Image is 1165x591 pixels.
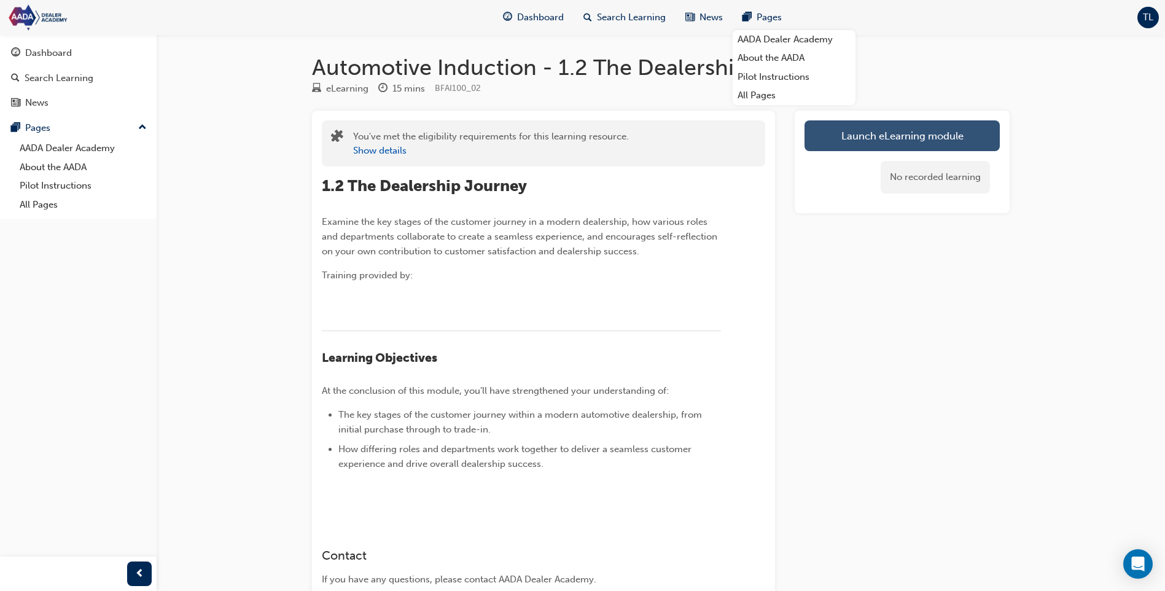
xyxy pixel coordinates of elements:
[733,30,855,49] a: AADA Dealer Academy
[322,385,669,396] span: At the conclusion of this module, you’ll have strengthened your understanding of:
[733,68,855,87] a: Pilot Instructions
[733,86,855,105] a: All Pages
[15,176,152,195] a: Pilot Instructions
[5,42,152,65] a: Dashboard
[353,130,629,157] div: You've met the eligibility requirements for this learning resource.
[326,82,368,96] div: eLearning
[25,46,72,60] div: Dashboard
[11,98,20,109] span: news-icon
[742,10,752,25] span: pages-icon
[312,54,1010,81] h1: Automotive Induction - 1.2 The Dealership Journey
[5,39,152,117] button: DashboardSearch LearningNews
[312,84,321,95] span: learningResourceType_ELEARNING-icon
[685,10,695,25] span: news-icon
[574,5,676,30] a: search-iconSearch Learning
[353,144,407,158] button: Show details
[5,92,152,114] a: News
[378,81,425,96] div: Duration
[392,82,425,96] div: 15 mins
[25,121,50,135] div: Pages
[881,161,990,194] div: No recorded learning
[135,566,144,582] span: prev-icon
[805,120,1000,151] a: Launch eLearning module
[15,158,152,177] a: About the AADA
[138,120,147,136] span: up-icon
[597,10,666,25] span: Search Learning
[5,117,152,139] button: Pages
[322,270,413,281] span: Training provided by:
[15,195,152,214] a: All Pages
[757,10,782,25] span: Pages
[322,573,721,587] div: If you have any questions, please contact AADA Dealer Academy.
[1123,549,1153,579] div: Open Intercom Messenger
[322,176,527,195] span: 1.2 The Dealership Journey
[1143,10,1153,25] span: TL
[322,549,721,563] h3: Contact
[6,4,147,31] img: Trak
[15,139,152,158] a: AADA Dealer Academy
[583,10,592,25] span: search-icon
[493,5,574,30] a: guage-iconDashboard
[312,81,368,96] div: Type
[322,351,437,365] span: Learning Objectives
[1137,7,1159,28] button: TL
[435,83,481,93] span: Learning resource code
[25,96,49,110] div: News
[11,73,20,84] span: search-icon
[331,131,343,145] span: puzzle-icon
[676,5,733,30] a: news-iconNews
[378,84,388,95] span: clock-icon
[733,5,792,30] a: pages-iconPages
[517,10,564,25] span: Dashboard
[11,48,20,59] span: guage-icon
[733,49,855,68] a: About the AADA
[699,10,723,25] span: News
[338,444,694,469] span: How differing roles and departments work together to deliver a seamless customer experience and d...
[322,216,720,257] span: Examine the key stages of the customer journey in a modern dealership, how various roles and depa...
[503,10,512,25] span: guage-icon
[11,123,20,134] span: pages-icon
[338,409,704,435] span: The key stages of the customer journey within a modern automotive dealership, from initial purcha...
[25,71,93,85] div: Search Learning
[5,67,152,90] a: Search Learning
